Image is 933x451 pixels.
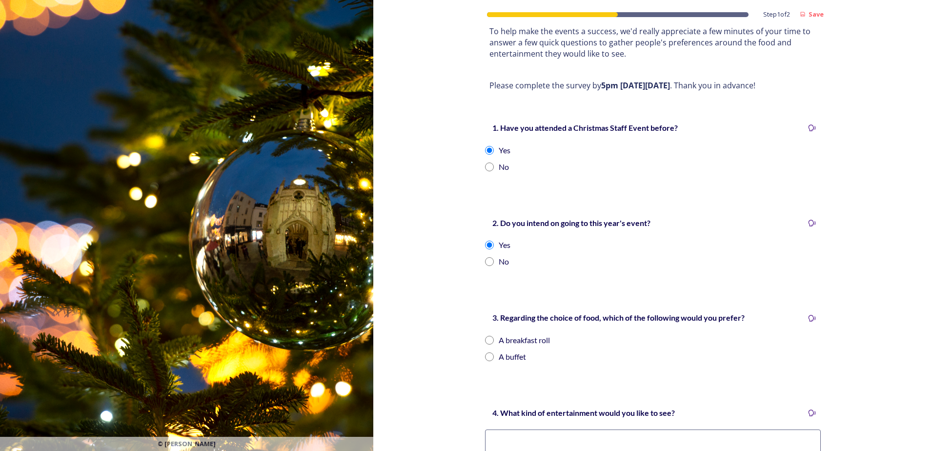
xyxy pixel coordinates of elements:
[763,10,790,19] span: Step 1 of 2
[499,334,550,346] div: A breakfast roll
[489,26,816,59] p: To help make the events a success, we'd really appreciate a few minutes of your time to answer a ...
[492,408,675,417] strong: 4. What kind of entertainment would you like to see?
[499,239,510,251] div: Yes
[809,10,824,19] strong: Save
[492,218,650,227] strong: 2. Do you intend on going to this year's event?
[499,144,510,156] div: Yes
[499,256,509,267] div: No
[601,80,670,91] strong: 5pm [DATE][DATE]
[489,80,816,91] p: Please complete the survey by . Thank you in advance!
[158,439,216,449] span: © [PERSON_NAME]
[499,161,509,173] div: No
[499,351,526,363] div: A buffet
[492,123,678,132] strong: 1. Have you attended a Christmas Staff Event before?
[492,313,745,322] strong: 3. Regarding the choice of food, which of the following would you prefer?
